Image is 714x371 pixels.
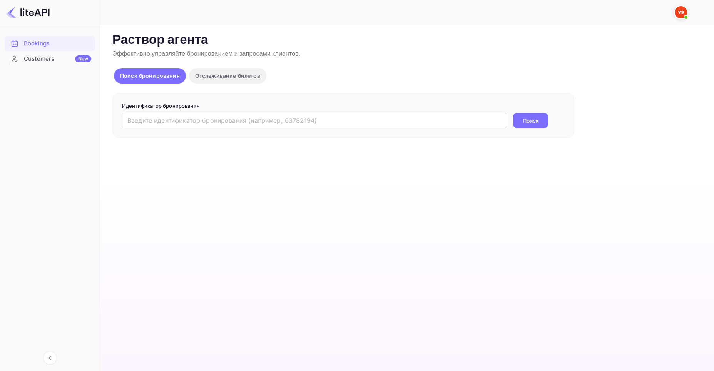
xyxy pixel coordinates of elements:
div: New [75,55,91,62]
img: Yandex Support [675,6,687,18]
ya-tr-span: Эффективно управляйте бронированием и запросами клиентов. [112,50,300,58]
ya-tr-span: Раствор агента [112,32,208,48]
ya-tr-span: Идентификатор бронирования [122,103,199,109]
ya-tr-span: Поиск бронирования [120,72,180,79]
ya-tr-span: Отслеживание билетов [195,72,260,79]
button: Свернуть навигацию [43,351,57,365]
button: Поиск [513,113,548,128]
ya-tr-span: Поиск [523,117,539,125]
div: Bookings [24,39,91,48]
div: Bookings [5,36,95,51]
img: Логотип LiteAPI [6,6,50,18]
input: Введите идентификатор бронирования (например, 63782194) [122,113,507,128]
div: Customers [24,55,91,64]
div: CustomersNew [5,52,95,67]
a: CustomersNew [5,52,95,66]
a: Bookings [5,36,95,50]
